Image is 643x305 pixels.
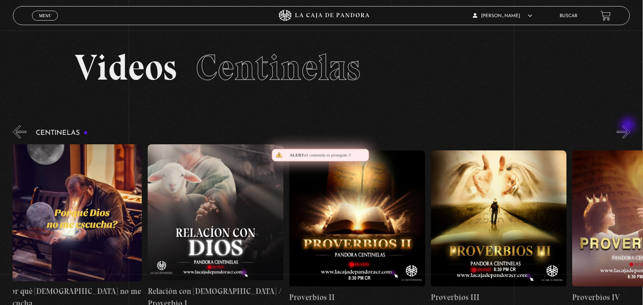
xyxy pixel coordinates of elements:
h4: Proverbios II [290,291,425,303]
span: Centinelas [196,46,361,89]
a: Buscar [560,14,578,18]
button: Next [617,125,630,139]
h4: Proverbios III [431,291,567,303]
a: View your shopping cart [601,11,611,21]
h2: Videos [75,50,568,86]
span: Menu [39,13,51,18]
div: el contenido es protegido !! [272,149,369,161]
span: [PERSON_NAME] [473,14,533,18]
h3: Centinelas [36,129,88,137]
span: Cerrar [36,20,54,25]
span: Alert: [290,153,305,157]
button: Previous [13,125,26,139]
